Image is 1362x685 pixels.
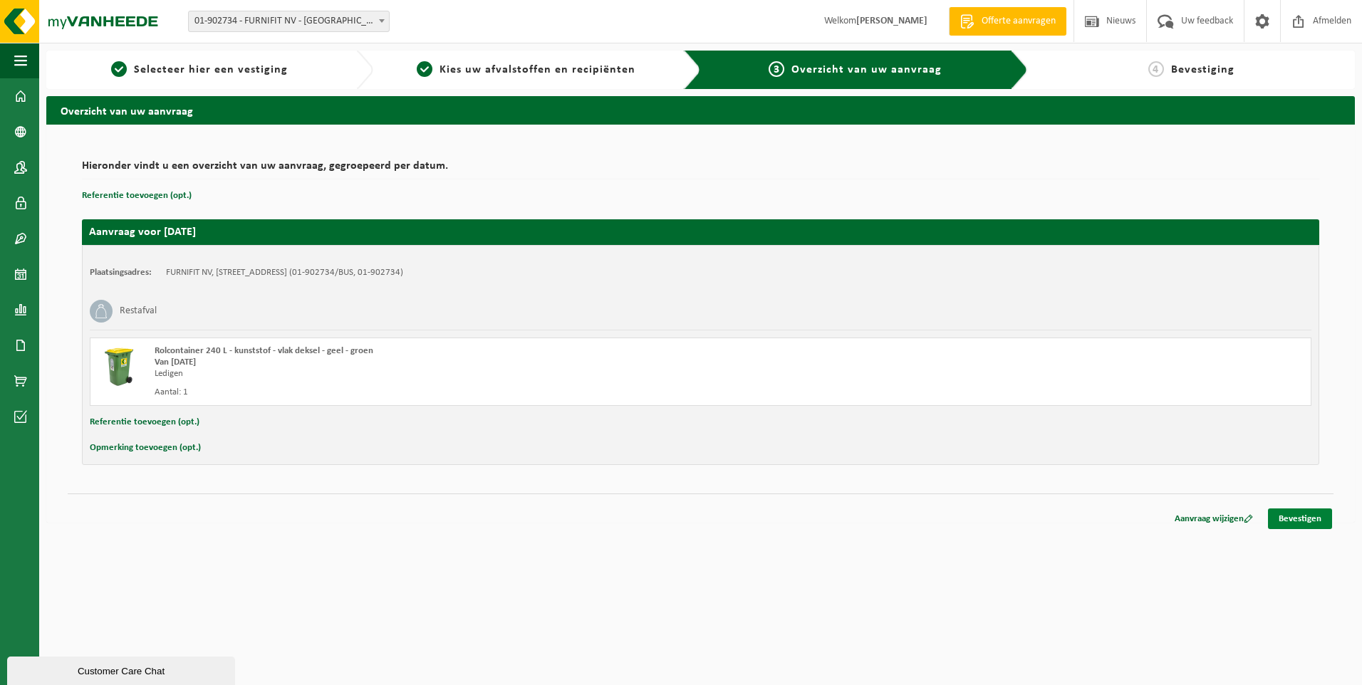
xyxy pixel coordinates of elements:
[120,300,157,323] h3: Restafval
[155,357,196,367] strong: Van [DATE]
[111,61,127,77] span: 1
[90,413,199,432] button: Referentie toevoegen (opt.)
[90,439,201,457] button: Opmerking toevoegen (opt.)
[856,16,927,26] strong: [PERSON_NAME]
[98,345,140,388] img: WB-0240-HPE-GN-50.png
[1164,508,1264,529] a: Aanvraag wijzigen
[189,11,389,31] span: 01-902734 - FURNIFIT NV - DESTELBERGEN
[417,61,432,77] span: 2
[155,368,758,380] div: Ledigen
[53,61,345,78] a: 1Selecteer hier een vestiging
[440,64,635,75] span: Kies uw afvalstoffen en recipiënten
[155,346,373,355] span: Rolcontainer 240 L - kunststof - vlak deksel - geel - groen
[188,11,390,32] span: 01-902734 - FURNIFIT NV - DESTELBERGEN
[89,226,196,238] strong: Aanvraag voor [DATE]
[791,64,942,75] span: Overzicht van uw aanvraag
[46,96,1355,124] h2: Overzicht van uw aanvraag
[7,654,238,685] iframe: chat widget
[978,14,1059,28] span: Offerte aanvragen
[82,187,192,205] button: Referentie toevoegen (opt.)
[380,61,672,78] a: 2Kies uw afvalstoffen en recipiënten
[1148,61,1164,77] span: 4
[155,387,758,398] div: Aantal: 1
[1268,508,1332,529] a: Bevestigen
[90,268,152,277] strong: Plaatsingsadres:
[166,267,403,278] td: FURNIFIT NV, [STREET_ADDRESS] (01-902734/BUS, 01-902734)
[1171,64,1234,75] span: Bevestiging
[769,61,784,77] span: 3
[134,64,288,75] span: Selecteer hier een vestiging
[82,160,1319,179] h2: Hieronder vindt u een overzicht van uw aanvraag, gegroepeerd per datum.
[949,7,1066,36] a: Offerte aanvragen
